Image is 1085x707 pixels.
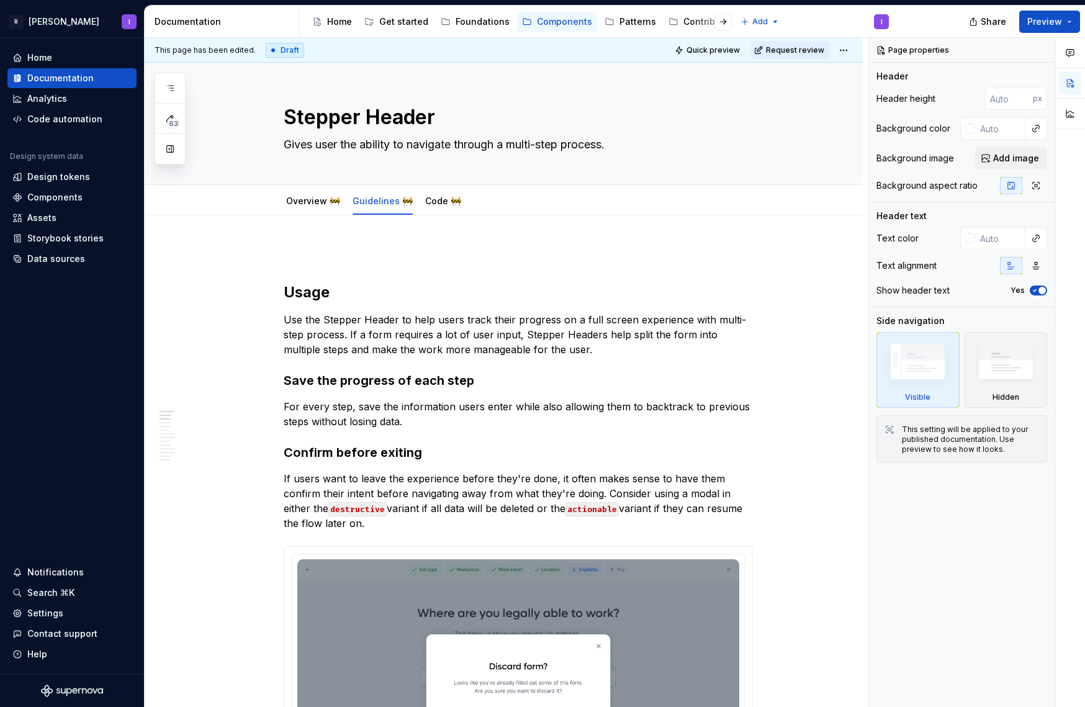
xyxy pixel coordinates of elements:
a: Get started [359,12,433,32]
a: Documentation [7,68,137,88]
div: Visible [876,332,960,408]
input: Auto [985,88,1033,110]
button: Share [963,11,1014,33]
div: Header [876,70,908,83]
span: Share [981,16,1006,28]
a: Design tokens [7,167,137,187]
div: Text color [876,232,919,245]
div: R [9,14,24,29]
h2: Usage [284,282,753,302]
span: Add [752,17,768,27]
div: Analytics [27,92,67,105]
div: Data sources [27,253,85,265]
div: Background color [876,122,950,135]
label: Yes [1011,286,1025,295]
code: destructive [328,502,387,516]
div: Patterns [619,16,656,28]
div: Documentation [27,72,94,84]
span: Preview [1027,16,1062,28]
div: Get started [379,16,428,28]
a: Assets [7,208,137,228]
a: Patterns [600,12,661,32]
div: I [881,17,883,27]
p: If users want to leave the experience before they're done, it often makes sense to have them conf... [284,471,753,531]
div: Home [327,16,352,28]
button: Search ⌘K [7,583,137,603]
code: actionable [565,502,619,516]
div: Documentation [155,16,294,28]
a: Components [517,12,597,32]
a: Analytics [7,89,137,109]
a: Supernova Logo [41,685,103,697]
div: Contact support [27,628,97,640]
button: Add [737,13,783,30]
span: 63 [167,119,180,128]
p: For every step, save the information users enter while also allowing them to backtrack to previou... [284,399,753,429]
div: [PERSON_NAME] [29,16,99,28]
div: Search ⌘K [27,587,74,599]
div: Home [27,52,52,64]
a: Home [307,12,357,32]
a: Settings [7,603,137,623]
a: Storybook stories [7,228,137,248]
div: Settings [27,607,63,619]
button: R[PERSON_NAME]I [2,8,142,35]
div: Design system data [10,151,83,161]
button: Request review [750,42,830,59]
div: Design tokens [27,171,90,183]
div: Hidden [965,332,1048,408]
span: Add image [993,152,1039,164]
button: Quick preview [671,42,745,59]
div: Storybook stories [27,232,104,245]
div: Side navigation [876,315,945,327]
div: This setting will be applied to your published documentation. Use preview to see how it looks. [902,425,1039,454]
div: Components [537,16,592,28]
a: Contribute [664,12,734,32]
span: Request review [766,45,824,55]
textarea: Gives user the ability to navigate through a multi-step process. [281,135,750,155]
div: Show header text [876,284,950,297]
div: I [128,17,130,27]
div: Header text [876,210,927,222]
div: Background image [876,152,954,164]
div: Hidden [993,392,1019,402]
div: Help [27,648,47,660]
div: Header height [876,92,935,105]
div: Components [27,191,83,204]
a: Components [7,187,137,207]
span: This page has been edited. [155,45,256,55]
a: Data sources [7,249,137,269]
div: Page tree [307,9,734,34]
button: Help [7,644,137,664]
div: Notifications [27,566,84,579]
button: Contact support [7,624,137,644]
textarea: Stepper Header [281,102,750,132]
input: Auto [975,117,1025,140]
div: Assets [27,212,56,224]
div: Overview 🚧 [281,187,345,214]
div: Text alignment [876,259,937,272]
a: Foundations [436,12,515,32]
input: Auto [975,227,1025,250]
a: Guidelines 🚧 [353,196,413,206]
a: Code automation [7,109,137,129]
div: Guidelines 🚧 [348,187,418,214]
h3: Confirm before exiting [284,444,753,461]
button: Notifications [7,562,137,582]
div: Foundations [456,16,510,28]
h3: Save the progress of each step [284,372,753,389]
div: Draft [266,43,304,58]
div: Visible [905,392,930,402]
div: Contribute [683,16,729,28]
div: Code 🚧 [420,187,466,214]
a: Overview 🚧 [286,196,340,206]
a: Home [7,48,137,68]
button: Add image [975,147,1047,169]
p: Use the Stepper Header to help users track their progress on a full screen experience with multi-... [284,312,753,357]
div: Code automation [27,113,102,125]
a: Code 🚧 [425,196,461,206]
button: Preview [1019,11,1080,33]
div: Background aspect ratio [876,179,978,192]
span: Quick preview [687,45,740,55]
p: px [1033,94,1042,104]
